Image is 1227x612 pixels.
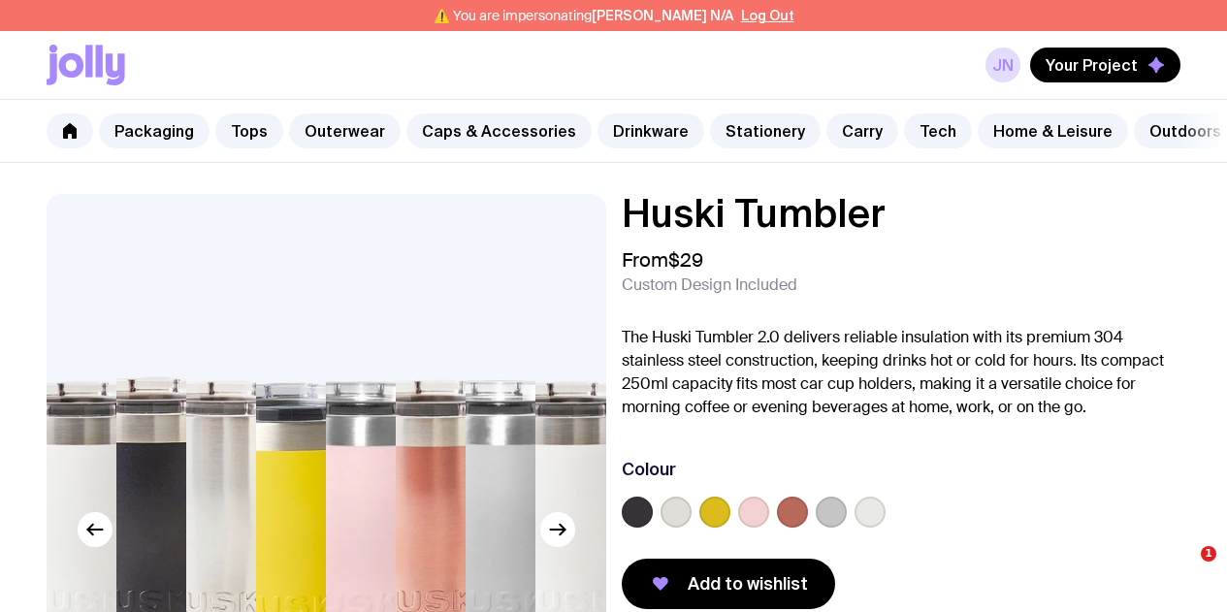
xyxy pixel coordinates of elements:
h1: Huski Tumbler [622,194,1181,233]
a: Packaging [99,113,210,148]
a: Tech [904,113,972,148]
span: ⚠️ You are impersonating [434,8,733,23]
span: Add to wishlist [688,572,808,596]
span: [PERSON_NAME] N/A [592,8,733,23]
p: The Huski Tumbler 2.0 delivers reliable insulation with its premium 304 stainless steel construct... [622,326,1181,419]
button: Log Out [741,8,794,23]
button: Add to wishlist [622,559,835,609]
iframe: Intercom live chat [1161,546,1208,593]
span: Custom Design Included [622,275,797,295]
span: Your Project [1046,55,1138,75]
a: Carry [826,113,898,148]
a: Home & Leisure [978,113,1128,148]
span: $29 [668,247,703,273]
span: From [622,248,703,272]
a: Outerwear [289,113,401,148]
a: Caps & Accessories [406,113,592,148]
h3: Colour [622,458,676,481]
a: Tops [215,113,283,148]
a: Drinkware [597,113,704,148]
a: Stationery [710,113,821,148]
span: 1 [1201,546,1216,562]
a: JN [985,48,1020,82]
button: Your Project [1030,48,1180,82]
